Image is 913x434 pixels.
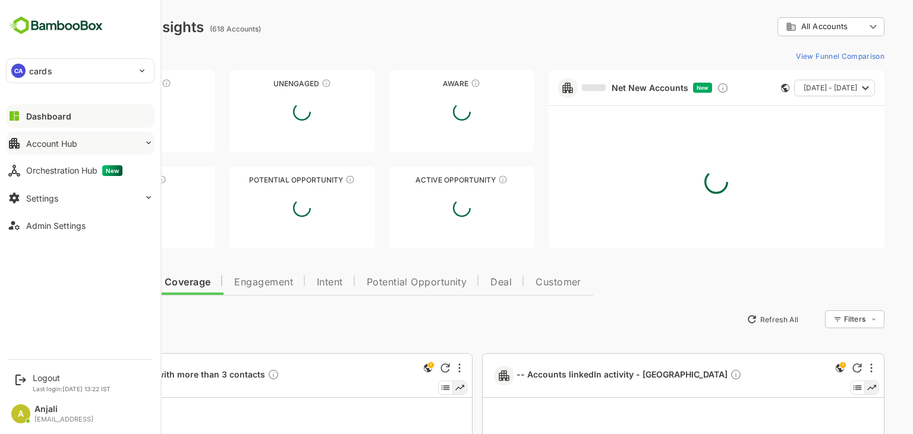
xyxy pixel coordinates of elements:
[29,175,174,184] div: Engaged
[802,315,824,323] div: Filters
[193,278,251,287] span: Engagement
[811,363,820,373] div: Refresh
[7,59,154,83] div: CAcards
[417,363,419,373] div: More
[750,46,843,65] button: View Funnel Comparison
[456,175,466,184] div: These accounts have open opportunities which might be at any of the Sales Stages
[115,175,125,184] div: These accounts are warm, further nurturing would qualify them to MQAs
[33,385,111,392] p: Last login: [DATE] 13:22 IST
[280,78,289,88] div: These accounts have not shown enough engagement and need nurturing
[700,310,762,329] button: Refresh All
[168,24,223,33] ag: (618 Accounts)
[29,65,52,77] p: cards
[26,139,77,149] div: Account Hub
[26,165,122,176] div: Orchestration Hub
[6,104,155,128] button: Dashboard
[655,84,667,91] span: New
[762,80,816,96] span: [DATE] - [DATE]
[188,79,333,88] div: Unengaged
[753,80,833,96] button: [DATE] - [DATE]
[348,175,493,184] div: Active Opportunity
[26,221,86,231] div: Admin Settings
[29,18,162,36] div: Dashboard Insights
[11,404,30,423] div: A
[6,213,155,237] button: Admin Settings
[6,159,155,183] button: Orchestration HubNew
[120,78,130,88] div: These accounts have not been engaged with for a defined time period
[475,369,700,382] span: -- Accounts linkedIn activity - [GEOGRAPHIC_DATA]
[275,278,301,287] span: Intent
[40,278,169,287] span: Data Quality and Coverage
[744,21,824,32] div: All Accounts
[739,84,748,92] div: This card does not support filter and segments
[226,369,238,382] div: Description not present
[829,363,831,373] div: More
[34,404,93,414] div: Anjali
[540,83,647,93] a: Net New Accounts
[6,14,106,37] img: BambooboxFullLogoMark.5f36c76dfaba33ec1ec1367b70bb1252.svg
[494,278,540,287] span: Customer
[63,369,243,382] a: -- Accounts with more than 3 contactsDescription not present
[379,361,393,377] div: This is a global insight. Segment selection is not applicable for this view
[6,186,155,210] button: Settings
[736,15,843,39] div: All Accounts
[675,82,687,94] div: Discover new ICP-fit accounts showing engagement — via intent surges, anonymous website visits, L...
[29,309,115,330] button: New Insights
[33,373,111,383] div: Logout
[475,369,705,382] a: -- Accounts linkedIn activity - [GEOGRAPHIC_DATA]Description not present
[26,193,58,203] div: Settings
[449,278,470,287] span: Deal
[688,369,700,382] div: Description not present
[63,369,238,382] span: -- Accounts with more than 3 contacts
[801,309,843,330] div: Filters
[29,79,174,88] div: Unreached
[760,22,806,31] span: All Accounts
[399,363,408,373] div: Refresh
[26,111,71,121] div: Dashboard
[791,361,805,377] div: This is a global insight. Segment selection is not applicable for this view
[188,175,333,184] div: Potential Opportunity
[429,78,439,88] div: These accounts have just entered the buying cycle and need further nurturing
[304,175,313,184] div: These accounts are MQAs and can be passed on to Inside Sales
[34,416,93,423] div: [EMAIL_ADDRESS]
[348,79,493,88] div: Aware
[6,131,155,155] button: Account Hub
[102,165,122,176] span: New
[325,278,426,287] span: Potential Opportunity
[11,64,26,78] div: CA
